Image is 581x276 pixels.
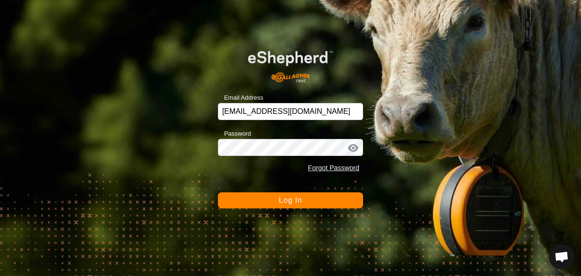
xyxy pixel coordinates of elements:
[218,192,363,208] button: Log In
[218,129,251,138] label: Password
[308,164,359,172] a: Forgot Password
[218,93,263,103] label: Email Address
[549,244,574,269] a: Open chat
[279,196,302,204] span: Log In
[218,103,363,120] input: Email Address
[233,39,349,88] img: E-shepherd Logo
